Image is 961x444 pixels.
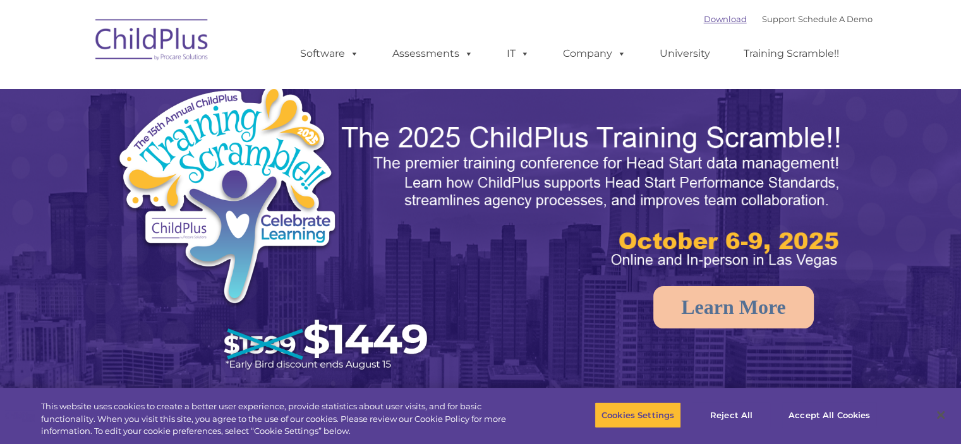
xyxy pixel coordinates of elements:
[647,41,723,66] a: University
[782,402,877,428] button: Accept All Cookies
[550,41,639,66] a: Company
[494,41,542,66] a: IT
[653,286,814,328] a: Learn More
[762,14,795,24] a: Support
[89,10,215,73] img: ChildPlus by Procare Solutions
[176,83,214,93] span: Last name
[731,41,852,66] a: Training Scramble!!
[287,41,372,66] a: Software
[692,402,771,428] button: Reject All
[595,402,681,428] button: Cookies Settings
[704,14,873,24] font: |
[704,14,747,24] a: Download
[380,41,486,66] a: Assessments
[41,400,529,438] div: This website uses cookies to create a better user experience, provide statistics about user visit...
[176,135,229,145] span: Phone number
[927,401,955,429] button: Close
[798,14,873,24] a: Schedule A Demo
